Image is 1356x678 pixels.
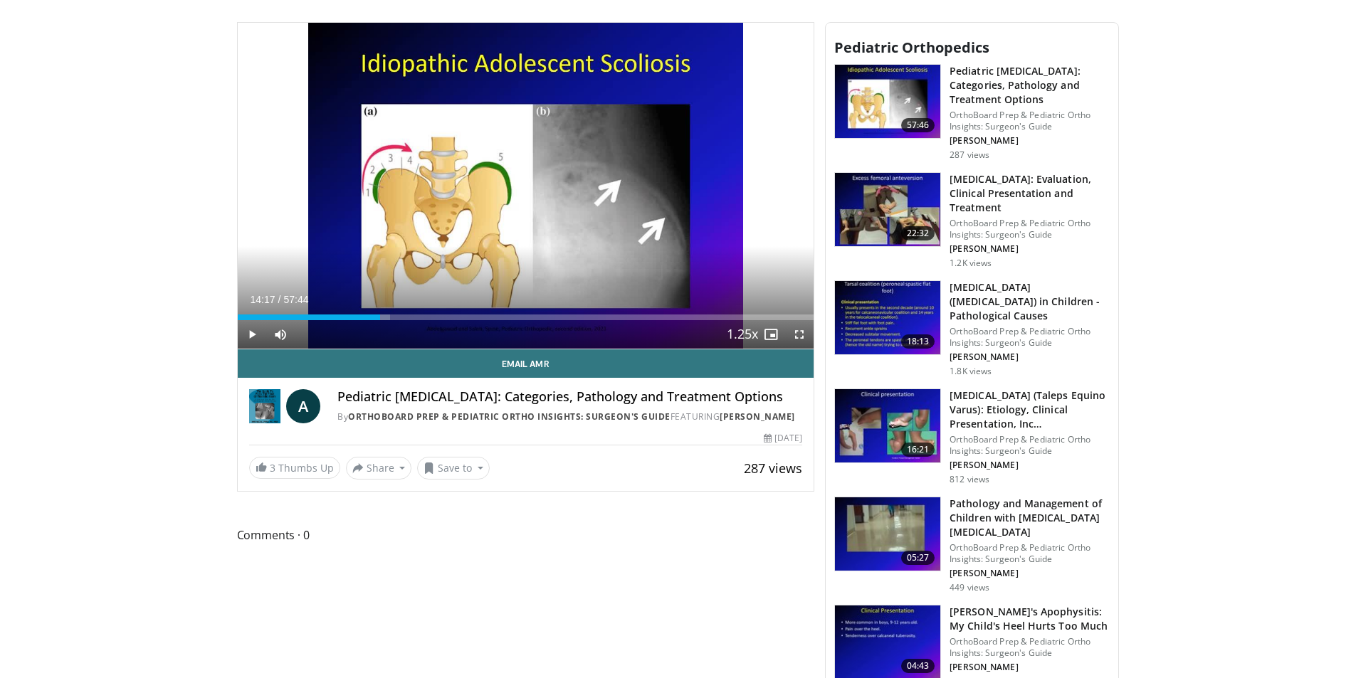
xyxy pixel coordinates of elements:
[950,218,1110,240] p: OrthoBoard Prep & Pediatric Ortho Insights: Surgeon's Guide
[728,320,757,349] button: Playback Rate
[950,326,1110,349] p: OrthoBoard Prep & Pediatric Ortho Insights: Surgeon's Guide
[901,551,935,565] span: 05:27
[835,389,940,463] img: 853051a3-2796-480b-831d-2cac523f8052.150x105_q85_crop-smart_upscale.jpg
[251,294,275,305] span: 14:17
[901,226,935,240] span: 22:32
[950,460,1110,471] p: [PERSON_NAME]
[278,294,281,305] span: /
[901,659,935,673] span: 04:43
[834,280,1110,377] a: 18:13 [MEDICAL_DATA] ([MEDICAL_DATA]) in Children - Pathological Causes OrthoBoard Prep & Pediatr...
[744,460,802,477] span: 287 views
[720,410,795,423] a: [PERSON_NAME]
[950,64,1110,107] h3: Pediatric [MEDICAL_DATA]: Categories, Pathology and Treatment Options
[950,351,1110,363] p: [PERSON_NAME]
[337,389,802,405] h4: Pediatric [MEDICAL_DATA]: Categories, Pathology and Treatment Options
[950,388,1110,431] h3: [MEDICAL_DATA] (Taleps Equino Varus): Etiology, Clinical Presentation, Inc…
[901,334,935,349] span: 18:13
[238,349,814,378] a: Email Amr
[348,410,671,423] a: OrthoBoard Prep & Pediatric Ortho Insights: Surgeon's Guide
[337,410,802,423] div: By FEATURING
[950,434,1110,457] p: OrthoBoard Prep & Pediatric Ortho Insights: Surgeon's Guide
[286,389,320,423] a: A
[283,294,308,305] span: 57:44
[237,526,815,544] span: Comments 0
[950,497,1110,539] h3: Pathology and Management of Children with [MEDICAL_DATA] [MEDICAL_DATA]
[950,110,1110,132] p: OrthoBoard Prep & Pediatric Ortho Insights: Surgeon's Guide
[901,443,935,457] span: 16:21
[950,366,992,377] p: 1.8K views
[835,65,940,139] img: cd141d18-8a36-45bc-9fa0-11fa1f774b19.150x105_q85_crop-smart_upscale.jpg
[950,149,989,161] p: 287 views
[835,173,940,247] img: 8a2e28e4-f5df-4e3f-9c45-c4d792e7be67.150x105_q85_crop-smart_upscale.jpg
[249,389,281,423] img: OrthoBoard Prep & Pediatric Ortho Insights: Surgeon's Guide
[950,172,1110,215] h3: [MEDICAL_DATA]: Evaluation, Clinical Presentation and Treatment
[785,320,814,349] button: Fullscreen
[950,636,1110,659] p: OrthoBoard Prep & Pediatric Ortho Insights: Surgeon's Guide
[764,432,802,445] div: [DATE]
[346,457,412,480] button: Share
[950,568,1110,579] p: [PERSON_NAME]
[249,457,340,479] a: 3 Thumbs Up
[238,23,814,349] video-js: Video Player
[950,582,989,593] p: 449 views
[950,135,1110,147] p: [PERSON_NAME]
[834,64,1110,161] a: 57:46 Pediatric [MEDICAL_DATA]: Categories, Pathology and Treatment Options OrthoBoard Prep & Ped...
[950,542,1110,565] p: OrthoBoard Prep & Pediatric Ortho Insights: Surgeon's Guide
[757,320,785,349] button: Enable picture-in-picture mode
[950,258,992,269] p: 1.2K views
[950,605,1110,633] h3: [PERSON_NAME]'s Apophysitis: My Child's Heel Hurts Too Much
[950,280,1110,323] h3: [MEDICAL_DATA] ([MEDICAL_DATA]) in Children - Pathological Causes
[417,457,490,480] button: Save to
[835,497,940,571] img: 93fab58c-29ee-4b91-b75b-0f2ebefa9fc8.150x105_q85_crop-smart_upscale.jpg
[950,662,1110,673] p: [PERSON_NAME]
[834,388,1110,485] a: 16:21 [MEDICAL_DATA] (Taleps Equino Varus): Etiology, Clinical Presentation, Inc… OrthoBoard Prep...
[835,281,940,355] img: b3e7107a-b38c-4155-aec3-956a7e6b2e13.150x105_q85_crop-smart_upscale.jpg
[834,38,989,57] span: Pediatric Orthopedics
[270,461,275,475] span: 3
[901,118,935,132] span: 57:46
[238,314,814,320] div: Progress Bar
[834,497,1110,593] a: 05:27 Pathology and Management of Children with [MEDICAL_DATA] [MEDICAL_DATA] OrthoBoard Prep & P...
[266,320,295,349] button: Mute
[834,172,1110,269] a: 22:32 [MEDICAL_DATA]: Evaluation, Clinical Presentation and Treatment OrthoBoard Prep & Pediatric...
[950,474,989,485] p: 812 views
[950,243,1110,255] p: [PERSON_NAME]
[238,320,266,349] button: Play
